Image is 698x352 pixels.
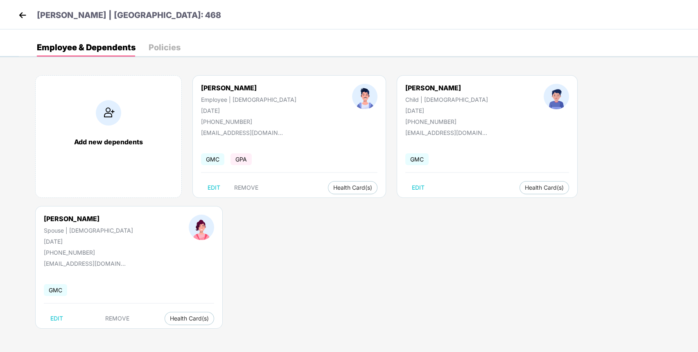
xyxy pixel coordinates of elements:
div: [EMAIL_ADDRESS][DOMAIN_NAME] [405,129,487,136]
button: Health Card(s) [520,181,569,194]
div: [DATE] [201,107,296,114]
span: EDIT [208,184,220,191]
div: [DATE] [405,107,488,114]
span: EDIT [412,184,425,191]
div: [EMAIL_ADDRESS][DOMAIN_NAME] [201,129,283,136]
div: Child | [DEMOGRAPHIC_DATA] [405,96,488,103]
button: REMOVE [228,181,265,194]
button: EDIT [201,181,227,194]
span: Health Card(s) [333,186,372,190]
span: Health Card(s) [170,316,209,321]
div: [PHONE_NUMBER] [201,118,296,125]
span: GMC [44,284,67,296]
button: Health Card(s) [328,181,377,194]
div: Employee | [DEMOGRAPHIC_DATA] [201,96,296,103]
div: Spouse | [DEMOGRAPHIC_DATA] [44,227,133,234]
span: EDIT [50,315,63,322]
div: Add new dependents [44,138,173,146]
div: [PERSON_NAME] [44,215,133,223]
img: profileImage [352,84,377,109]
div: Employee & Dependents [37,43,136,52]
span: REMOVE [234,184,258,191]
button: EDIT [44,312,70,325]
p: [PERSON_NAME] | [GEOGRAPHIC_DATA]: 468 [37,9,221,22]
img: back [16,9,29,21]
span: REMOVE [105,315,129,322]
img: profileImage [544,84,569,109]
div: [PERSON_NAME] [201,84,296,92]
div: [DATE] [44,238,133,245]
img: profileImage [189,215,214,240]
button: REMOVE [99,312,136,325]
span: Health Card(s) [525,186,564,190]
div: [EMAIL_ADDRESS][DOMAIN_NAME] [44,260,126,267]
div: [PERSON_NAME] [405,84,488,92]
span: GMC [201,153,224,165]
div: [PHONE_NUMBER] [44,249,133,256]
div: [PHONE_NUMBER] [405,118,488,125]
span: GMC [405,153,429,165]
button: EDIT [405,181,431,194]
img: addIcon [96,100,121,126]
span: GPA [230,153,252,165]
button: Health Card(s) [165,312,214,325]
div: Policies [149,43,181,52]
